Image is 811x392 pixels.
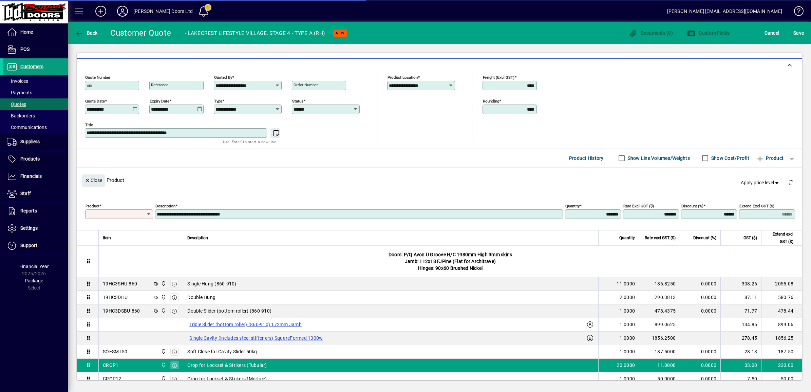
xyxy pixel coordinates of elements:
span: Customers [20,64,43,69]
span: Extend excl GST ($) [766,230,793,245]
div: 11.0000 [643,362,676,369]
div: 187.5000 [643,348,676,355]
td: 0.0000 [680,372,720,386]
button: Cancel [763,27,781,39]
label: Single Cavity (includes steel stiffeners) SquareFormed 1300w [187,334,325,342]
span: NEW [336,31,344,35]
mat-label: Quantity [565,203,580,208]
mat-label: Description [155,203,175,208]
mat-label: Quote date [85,98,105,103]
td: 2055.08 [761,277,802,291]
td: 187.50 [761,345,802,359]
span: S [793,30,796,36]
td: 50.00 [761,372,802,386]
mat-label: Freight (excl GST) [483,75,514,79]
a: Support [3,237,68,254]
span: Invoices [7,78,28,84]
div: 50.0000 [643,375,676,382]
span: Backorders [7,113,35,118]
label: Show Cost/Profit [710,155,749,162]
span: Products [20,156,40,162]
a: Knowledge Base [789,1,803,23]
button: Product [753,152,787,164]
span: Double Hung [187,294,215,301]
span: Payments [7,90,32,95]
mat-label: Quote number [85,75,110,79]
app-page-header-button: Back [68,27,105,39]
button: Back [73,27,99,39]
mat-label: Reference [151,82,168,87]
span: Discount (%) [693,234,716,242]
a: Financials [3,168,68,185]
span: Bennett Doors Ltd [159,280,167,287]
span: Home [20,29,33,35]
td: 28.13 [720,345,761,359]
span: Financials [20,173,42,179]
span: 1.0000 [620,321,635,328]
a: Reports [3,203,68,220]
span: POS [20,46,30,52]
td: 0.0000 [680,304,720,318]
mat-label: Expiry date [150,98,169,103]
span: Product History [569,153,604,164]
td: 278.45 [720,332,761,345]
button: Close [82,174,105,187]
td: 899.06 [761,318,802,332]
div: Doors: P/Q Avon U Groove H/C 1980mm High 3mm skins Jamb: 112x18 FJPine (Flat for Architrave) Hing... [99,246,802,277]
a: POS [3,41,68,58]
mat-label: Quoted by [214,75,232,79]
td: 87.11 [720,291,761,304]
div: [PERSON_NAME] Doors Ltd [133,6,193,17]
span: 1.0000 [620,307,635,314]
div: 19HC3SHU-860 [103,280,137,287]
span: Quotes [7,101,26,107]
span: Rate excl GST ($) [645,234,676,242]
span: Description [187,234,208,242]
span: 20.0000 [617,362,635,369]
a: Quotes [3,98,68,110]
span: Settings [20,225,38,231]
span: Close [84,175,102,186]
span: Apply price level [741,179,780,186]
span: Product [756,153,784,164]
span: Cancel [765,27,779,38]
span: 1.0000 [620,348,635,355]
button: Product History [566,152,606,164]
span: Double Slider (bottom roller) (860-910) [187,307,271,314]
td: 220.00 [761,359,802,372]
a: Settings [3,220,68,237]
td: 478.44 [761,304,802,318]
span: Bennett Doors Ltd [159,375,167,382]
a: Staff [3,185,68,202]
td: 1856.25 [761,332,802,345]
button: Save [792,27,806,39]
div: 19HC3DSBU-860 [103,307,140,314]
mat-label: Type [214,98,222,103]
td: 0.0000 [680,291,720,304]
span: Bennett Doors Ltd [159,294,167,301]
label: Triple Slider (bottom roller) (860-910) 172mm Jamb [187,320,304,329]
button: Profile [112,5,133,17]
div: Customer Quote [110,27,171,38]
span: Crop for Lockset & Strikers (Mortice) [187,375,267,382]
td: 71.77 [720,304,761,318]
mat-label: Rounding [483,98,499,103]
span: Quantity [619,234,635,242]
app-page-header-button: Delete [782,179,799,185]
a: Invoices [3,75,68,87]
span: Item [103,234,111,242]
span: Package [25,278,43,283]
mat-label: Discount (%) [681,203,703,208]
span: Financial Year [19,264,49,269]
button: Documents (0) [627,27,675,39]
span: ave [793,27,804,38]
div: 19HC3DHU [103,294,128,301]
td: 134.86 [720,318,761,332]
button: Apply price level [738,176,783,189]
span: Bennett Doors Ltd [159,361,167,369]
mat-label: Status [292,98,303,103]
td: 0.0000 [680,359,720,372]
mat-hint: Use 'Enter' to start a new line [223,138,276,146]
div: 1856.2500 [643,335,676,341]
div: CROP1 [103,362,118,369]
